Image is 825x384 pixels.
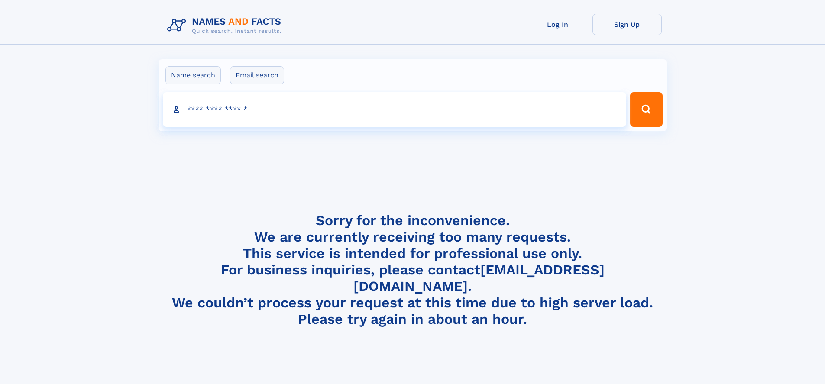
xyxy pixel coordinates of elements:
[164,212,662,328] h4: Sorry for the inconvenience. We are currently receiving too many requests. This service is intend...
[630,92,662,127] button: Search Button
[164,14,288,37] img: Logo Names and Facts
[165,66,221,84] label: Name search
[523,14,592,35] a: Log In
[163,92,627,127] input: search input
[353,261,605,294] a: [EMAIL_ADDRESS][DOMAIN_NAME]
[592,14,662,35] a: Sign Up
[230,66,284,84] label: Email search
